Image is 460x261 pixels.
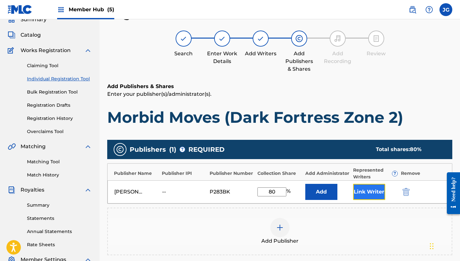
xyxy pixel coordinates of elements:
[168,50,200,58] div: Search
[57,6,65,14] img: Top Rightsholders
[353,184,385,200] button: Link Writer
[261,237,299,245] span: Add Publisher
[27,128,92,135] a: Overclaims Tool
[27,172,92,178] a: Match History
[116,146,124,153] img: publishers
[114,170,159,177] div: Publisher Name
[21,31,41,39] span: Catalog
[107,108,452,127] h1: Morbid Moves (Dark Fortress Zone 2)
[84,186,92,194] img: expand
[210,170,254,177] div: Publisher Number
[27,241,92,248] a: Rate Sheets
[430,237,434,256] div: Drag
[69,6,114,13] span: Member Hub
[162,170,206,177] div: Publisher IPI
[8,31,41,39] a: CatalogCatalog
[27,102,92,109] a: Registration Drafts
[21,47,71,54] span: Works Registration
[27,158,92,165] a: Matching Tool
[107,83,452,90] h6: Add Publishers & Shares
[206,50,238,65] div: Enter Work Details
[27,62,92,69] a: Claiming Tool
[8,186,15,194] img: Royalties
[27,215,92,222] a: Statements
[84,47,92,54] img: expand
[8,143,16,150] img: Matching
[322,50,354,65] div: Add Recording
[27,76,92,82] a: Individual Registration Tool
[439,3,452,16] div: User Menu
[169,145,176,154] span: ( 1 )
[188,145,225,154] span: REQUIRED
[130,145,166,154] span: Publishers
[360,50,392,58] div: Review
[305,170,350,177] div: Add Administrator
[257,170,302,177] div: Collection Share
[401,170,446,177] div: Remove
[295,35,303,42] img: step indicator icon for Add Publishers & Shares
[8,47,16,54] img: Works Registration
[27,228,92,235] a: Annual Statements
[180,147,185,152] span: ?
[372,35,380,42] img: step indicator icon for Review
[8,16,15,23] img: Summary
[442,167,460,219] iframe: Resource Center
[180,35,187,42] img: step indicator icon for Search
[107,6,114,13] span: (5)
[423,3,436,16] div: Help
[27,89,92,95] a: Bulk Registration Tool
[392,171,397,176] span: ?
[283,50,315,73] div: Add Publishers & Shares
[21,16,47,23] span: Summary
[410,146,421,152] span: 80 %
[403,188,410,196] img: 12a2ab48e56ec057fbd8.svg
[8,31,15,39] img: Catalog
[334,35,342,42] img: step indicator icon for Add Recording
[84,143,92,150] img: expand
[21,143,46,150] span: Matching
[353,167,398,180] div: Represented Writers
[27,202,92,209] a: Summary
[27,115,92,122] a: Registration History
[21,186,44,194] span: Royalties
[406,3,419,16] a: Public Search
[376,146,439,153] div: Total shares:
[245,50,277,58] div: Add Writers
[218,35,226,42] img: step indicator icon for Enter Work Details
[409,6,416,14] img: search
[276,224,284,231] img: add
[107,90,452,98] p: Enter your publisher(s)/administrator(s).
[286,187,292,196] span: %
[257,35,265,42] img: step indicator icon for Add Writers
[8,5,32,14] img: MLC Logo
[425,6,433,14] img: help
[305,184,337,200] button: Add
[8,16,47,23] a: SummarySummary
[428,230,460,261] iframe: Chat Widget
